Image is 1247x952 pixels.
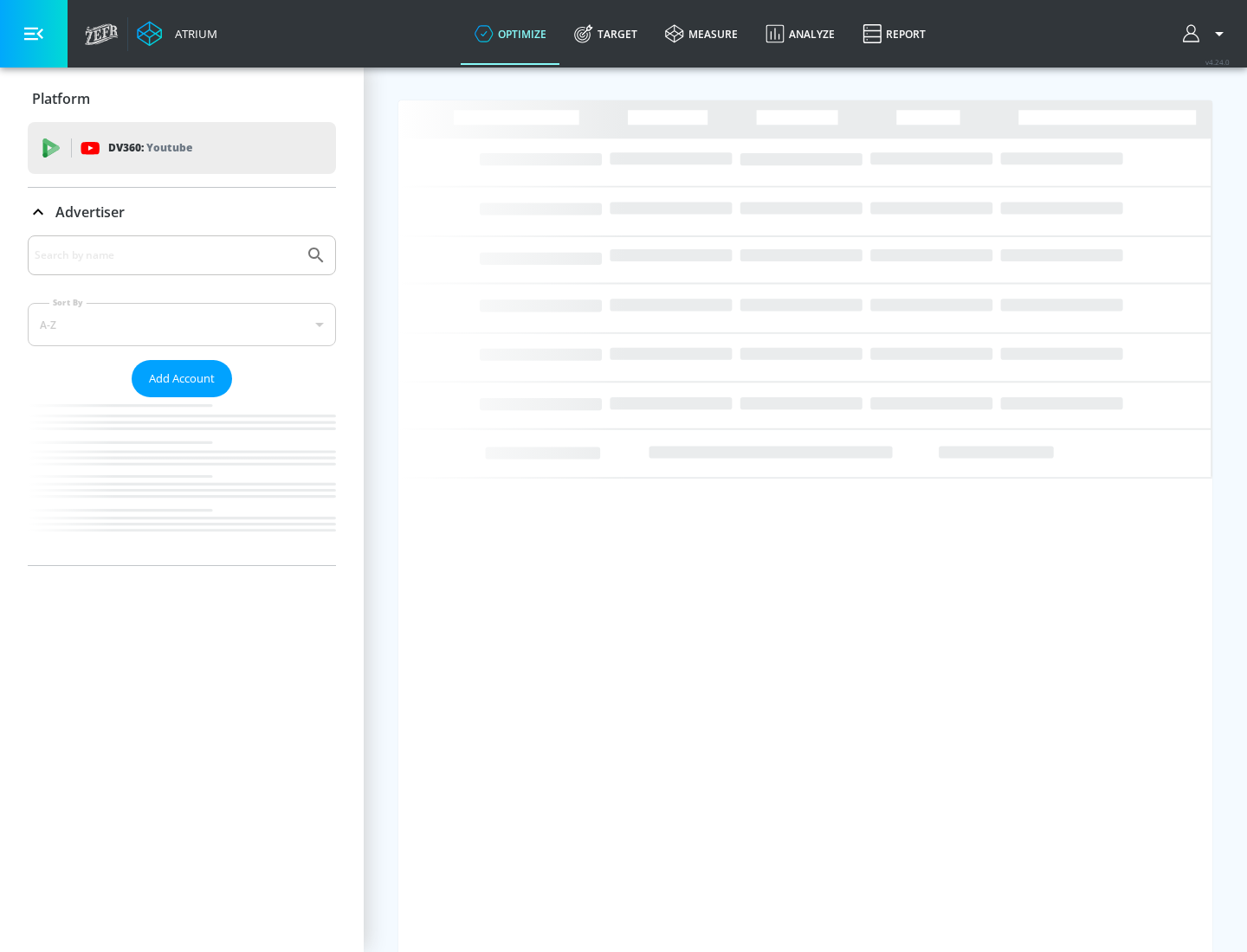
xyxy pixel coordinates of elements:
p: Platform [32,89,90,108]
nav: list of Advertiser [28,397,336,565]
input: Search by name [35,244,297,267]
div: Platform [28,74,336,123]
a: optimize [461,3,560,65]
span: Add Account [149,369,215,389]
div: Advertiser [28,235,336,565]
p: DV360: [108,138,192,158]
p: Youtube [146,138,192,157]
a: Target [560,3,651,65]
label: Sort By [49,297,87,308]
a: Atrium [137,21,217,47]
div: A-Z [28,303,336,346]
a: measure [651,3,752,65]
div: Advertiser [28,188,336,236]
button: Add Account [132,360,232,397]
div: Atrium [168,26,217,42]
div: DV360: Youtube [28,122,336,174]
a: Report [849,3,940,65]
p: Advertiser [55,203,125,222]
a: Analyze [752,3,849,65]
span: v 4.24.0 [1205,57,1230,67]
